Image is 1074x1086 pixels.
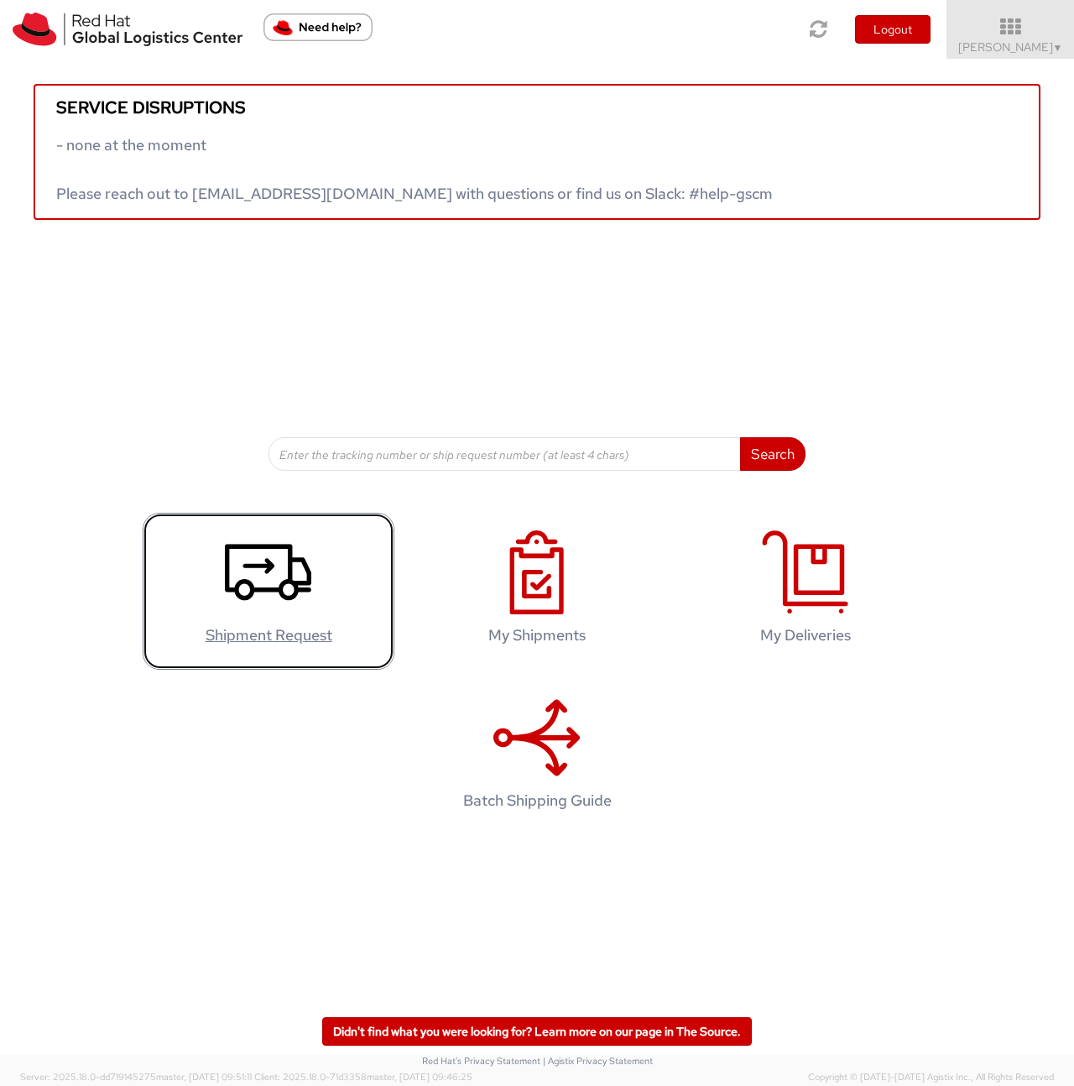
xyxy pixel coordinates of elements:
[411,678,663,835] a: Batch Shipping Guide
[367,1071,472,1083] span: master, [DATE] 09:46:25
[429,627,645,644] h4: My Shipments
[429,792,645,809] h4: Batch Shipping Guide
[808,1071,1054,1084] span: Copyright © [DATE]-[DATE] Agistix Inc., All Rights Reserved
[20,1071,252,1083] span: Server: 2025.18.0-dd719145275
[34,84,1040,220] a: Service disruptions - none at the moment Please reach out to [EMAIL_ADDRESS][DOMAIN_NAME] with qu...
[543,1055,653,1067] a: | Agistix Privacy Statement
[156,1071,252,1083] span: master, [DATE] 09:51:11
[697,627,914,644] h4: My Deliveries
[263,13,373,41] button: Need help?
[680,513,931,670] a: My Deliveries
[56,135,773,203] span: - none at the moment Please reach out to [EMAIL_ADDRESS][DOMAIN_NAME] with questions or find us o...
[411,513,663,670] a: My Shipments
[322,1017,752,1046] a: Didn't find what you were looking for? Learn more on our page in The Source.
[143,513,394,670] a: Shipment Request
[422,1055,540,1067] a: Red Hat's Privacy Statement
[855,15,931,44] button: Logout
[740,437,805,471] button: Search
[268,437,741,471] input: Enter the tracking number or ship request number (at least 4 chars)
[160,627,377,644] h4: Shipment Request
[958,39,1063,55] span: [PERSON_NAME]
[254,1071,472,1083] span: Client: 2025.18.0-71d3358
[1053,41,1063,55] span: ▼
[13,13,242,46] img: rh-logistics-00dfa346123c4ec078e1.svg
[56,98,1018,117] h5: Service disruptions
